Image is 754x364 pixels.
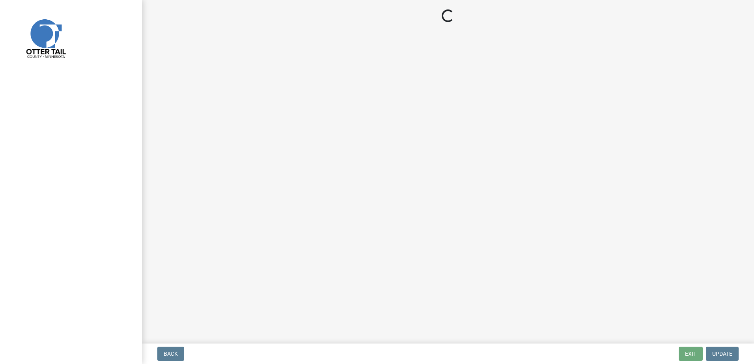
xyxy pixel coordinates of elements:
[164,351,178,357] span: Back
[706,347,739,361] button: Update
[16,8,75,67] img: Otter Tail County, Minnesota
[712,351,732,357] span: Update
[679,347,703,361] button: Exit
[157,347,184,361] button: Back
